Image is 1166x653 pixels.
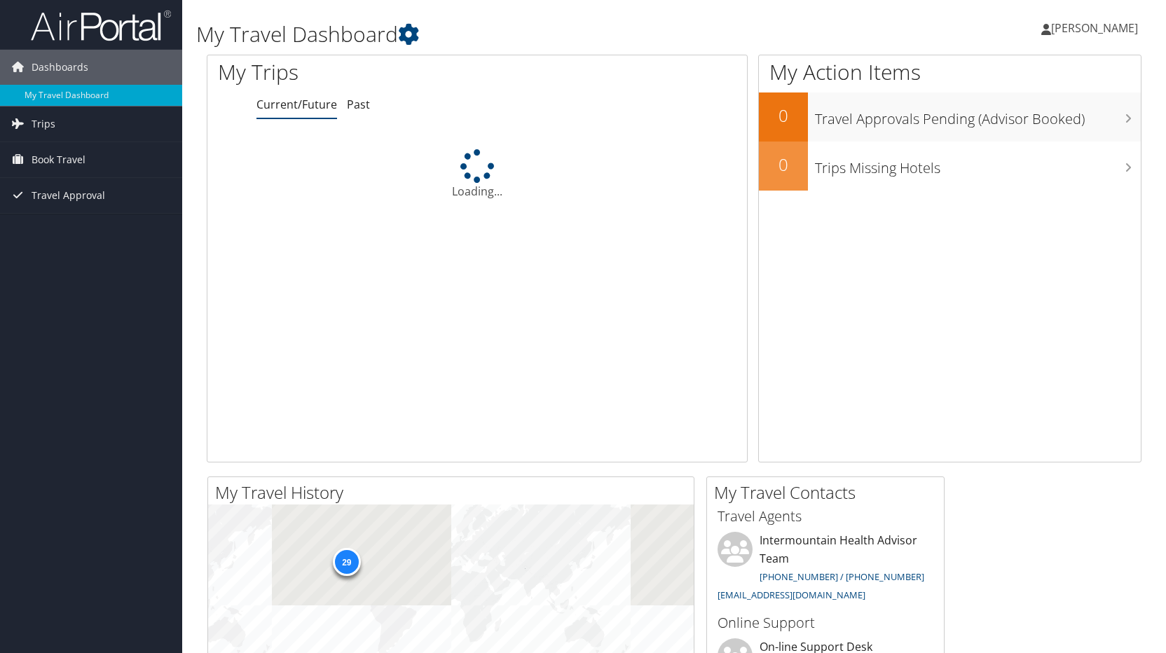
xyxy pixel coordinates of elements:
h1: My Action Items [759,57,1141,87]
a: [EMAIL_ADDRESS][DOMAIN_NAME] [718,589,865,601]
h2: My Travel History [215,481,694,504]
h3: Trips Missing Hotels [815,151,1141,178]
span: Dashboards [32,50,88,85]
span: Trips [32,106,55,142]
h2: My Travel Contacts [714,481,944,504]
a: [PHONE_NUMBER] / [PHONE_NUMBER] [760,570,924,583]
h3: Travel Agents [718,507,933,526]
a: 0Travel Approvals Pending (Advisor Booked) [759,92,1141,142]
h2: 0 [759,104,808,128]
h1: My Trips [218,57,512,87]
a: Past [347,97,370,112]
img: airportal-logo.png [31,9,171,42]
h3: Travel Approvals Pending (Advisor Booked) [815,102,1141,129]
li: Intermountain Health Advisor Team [711,532,940,607]
h3: Online Support [718,613,933,633]
span: [PERSON_NAME] [1051,20,1138,36]
h2: 0 [759,153,808,177]
a: Current/Future [256,97,337,112]
span: Travel Approval [32,178,105,213]
span: Book Travel [32,142,85,177]
div: Loading... [207,149,747,200]
a: [PERSON_NAME] [1041,7,1152,49]
div: 29 [332,548,360,576]
h1: My Travel Dashboard [196,20,833,49]
a: 0Trips Missing Hotels [759,142,1141,191]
